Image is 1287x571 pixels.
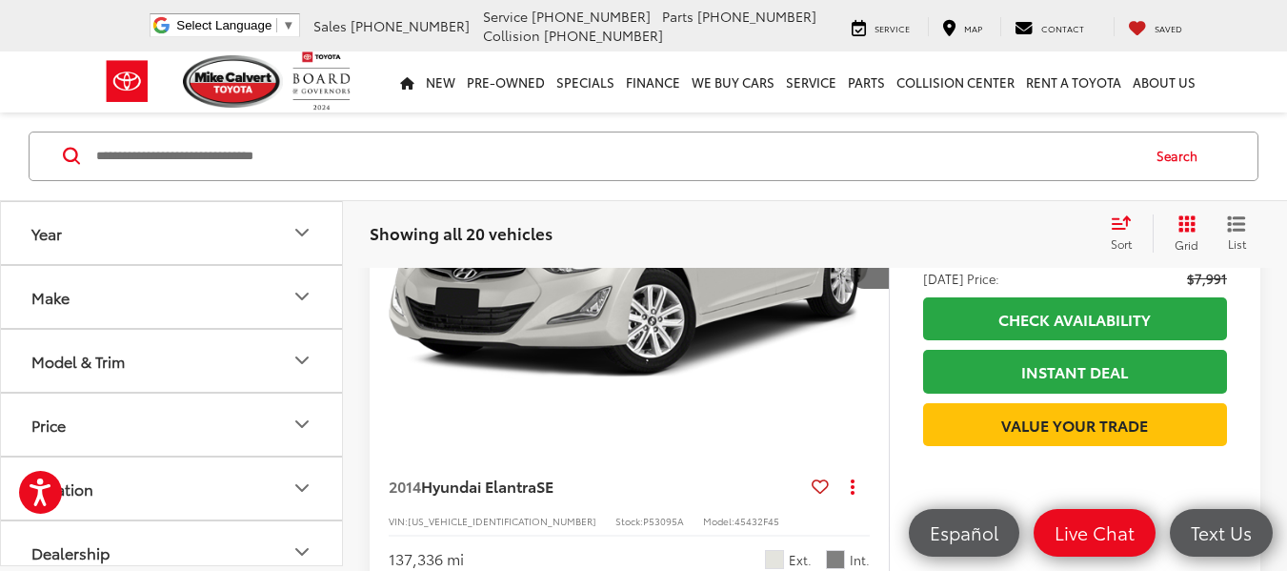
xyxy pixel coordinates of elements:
[1,266,344,328] button: MakeMake
[686,51,780,112] a: WE BUY CARS
[313,16,347,35] span: Sales
[923,403,1227,446] a: Value Your Trade
[765,550,784,569] span: Pearl White
[1045,520,1144,544] span: Live Chat
[923,269,999,288] span: [DATE] Price:
[1000,17,1098,36] a: Contact
[1,394,344,456] button: PricePrice
[370,221,553,244] span: Showing all 20 vehicles
[789,551,812,569] span: Ext.
[1111,235,1132,252] span: Sort
[421,475,536,497] span: Hyundai Elantra
[291,222,313,245] div: Year
[31,416,66,434] div: Price
[1127,51,1201,112] a: About Us
[850,551,870,569] span: Int.
[697,7,816,26] span: [PHONE_NUMBER]
[1,458,344,520] button: LocationLocation
[620,51,686,112] a: Finance
[1034,509,1156,557] a: Live Chat
[1138,133,1225,180] button: Search
[1114,17,1197,36] a: My Saved Vehicles
[176,18,294,32] a: Select Language​
[1101,214,1153,253] button: Select sort value
[91,51,163,112] img: Toyota
[94,133,1138,179] input: Search by Make, Model, or Keyword
[891,51,1020,112] a: Collision Center
[780,51,842,112] a: Service
[837,17,924,36] a: Service
[734,514,779,528] span: 45432F45
[483,26,540,45] span: Collision
[1153,214,1213,253] button: Grid View
[703,514,734,528] span: Model:
[964,22,982,34] span: Map
[851,479,855,494] span: dropdown dots
[842,51,891,112] a: Parts
[389,476,804,497] a: 2014Hyundai ElantraSE
[389,548,464,570] div: 137,336 mi
[291,478,313,500] div: Location
[551,51,620,112] a: Specials
[826,550,845,569] span: Gray
[1175,236,1198,253] span: Grid
[923,350,1227,393] a: Instant Deal
[282,18,294,32] span: ▼
[875,22,910,34] span: Service
[923,297,1227,340] a: Check Availability
[615,514,643,528] span: Stock:
[1,330,344,392] button: Model & TrimModel & Trim
[31,543,110,561] div: Dealership
[420,51,461,112] a: New
[291,541,313,564] div: Dealership
[1213,214,1260,253] button: List View
[1155,22,1182,34] span: Saved
[536,475,553,497] span: SE
[31,352,125,370] div: Model & Trim
[544,26,663,45] span: [PHONE_NUMBER]
[291,286,313,309] div: Make
[483,7,528,26] span: Service
[276,18,277,32] span: ​
[1020,51,1127,112] a: Rent a Toyota
[389,475,421,497] span: 2014
[532,7,651,26] span: [PHONE_NUMBER]
[183,55,284,108] img: Mike Calvert Toyota
[662,7,694,26] span: Parts
[836,470,870,503] button: Actions
[643,514,684,528] span: P53095A
[1227,235,1246,252] span: List
[408,514,596,528] span: [US_VEHICLE_IDENTIFICATION_NUMBER]
[1041,22,1084,34] span: Contact
[351,16,470,35] span: [PHONE_NUMBER]
[1170,509,1273,557] a: Text Us
[461,51,551,112] a: Pre-Owned
[389,514,408,528] span: VIN:
[920,520,1008,544] span: Español
[1181,520,1261,544] span: Text Us
[31,288,70,306] div: Make
[176,18,271,32] span: Select Language
[909,509,1019,557] a: Español
[1187,269,1227,288] span: $7,991
[928,17,996,36] a: Map
[394,51,420,112] a: Home
[1,202,344,264] button: YearYear
[31,479,93,498] div: Location
[31,224,62,242] div: Year
[291,414,313,437] div: Price
[291,350,313,373] div: Model & Trim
